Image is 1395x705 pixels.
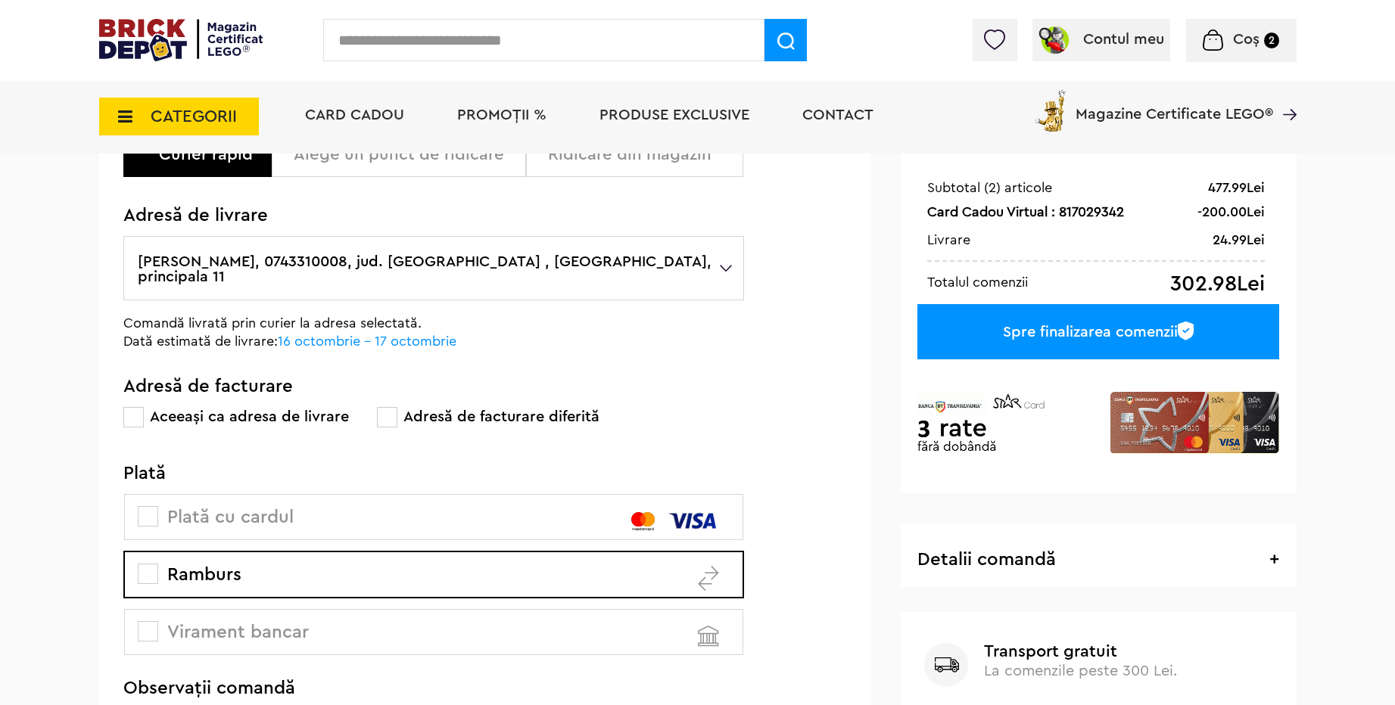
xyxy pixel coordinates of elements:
[1264,33,1279,48] small: 2
[1038,32,1164,47] a: Contul meu
[141,508,294,526] span: Plată cu cardul
[294,145,515,163] div: Alege un punct de ridicare
[123,314,540,332] p: Comandă livrată prin curier la adresa selectată.
[1233,32,1260,47] span: Coș
[927,205,1124,219] b: Card Cadou Virtual : 817029342
[1213,231,1265,249] div: 24.99Lei
[802,107,873,123] a: Contact
[123,464,744,483] h3: Plată
[123,332,540,350] p: Dată estimată de livrare:
[403,409,599,424] label: Adresă de facturare diferită
[1170,273,1265,295] div: 302.98Lei
[141,566,241,584] span: Ramburs
[1083,32,1164,47] span: Contul meu
[1187,204,1265,219] div: -200.00Lei
[151,108,237,125] span: CATEGORII
[150,409,349,424] label: Aceeași ca adresa de livrare
[159,145,261,163] div: Curier rapid
[599,107,749,123] a: Produse exclusive
[924,643,968,687] img: Transport gratuit
[927,273,1028,291] div: Totalul comenzii
[1208,179,1265,197] div: 477.99Lei
[123,679,744,697] h3: Observații comandă
[1273,87,1297,102] a: Magazine Certificate LEGO®
[984,663,1178,679] span: La comenzile peste 300 Lei.
[1269,551,1279,569] span: +
[917,551,1278,570] h3: Detalii comandă
[927,231,970,249] div: Livrare
[305,107,404,123] a: Card Cadou
[917,304,1278,359] div: Spre finalizarea comenzii
[927,179,1052,197] div: Subtotal (2) articole
[457,107,546,123] a: PROMOȚII %
[123,377,744,396] h3: Adresă de facturare
[141,623,309,641] span: Virament bancar
[984,643,1285,660] b: Transport gratuit
[123,236,744,300] label: [PERSON_NAME], 0743310008, jud. [GEOGRAPHIC_DATA] , [GEOGRAPHIC_DATA], principala 11
[1076,87,1273,122] span: Magazine Certificate LEGO®
[278,334,456,348] span: 16 octombrie - 17 octombrie
[548,145,732,163] div: Ridicare din magazin
[123,207,744,225] h3: Adresă de livrare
